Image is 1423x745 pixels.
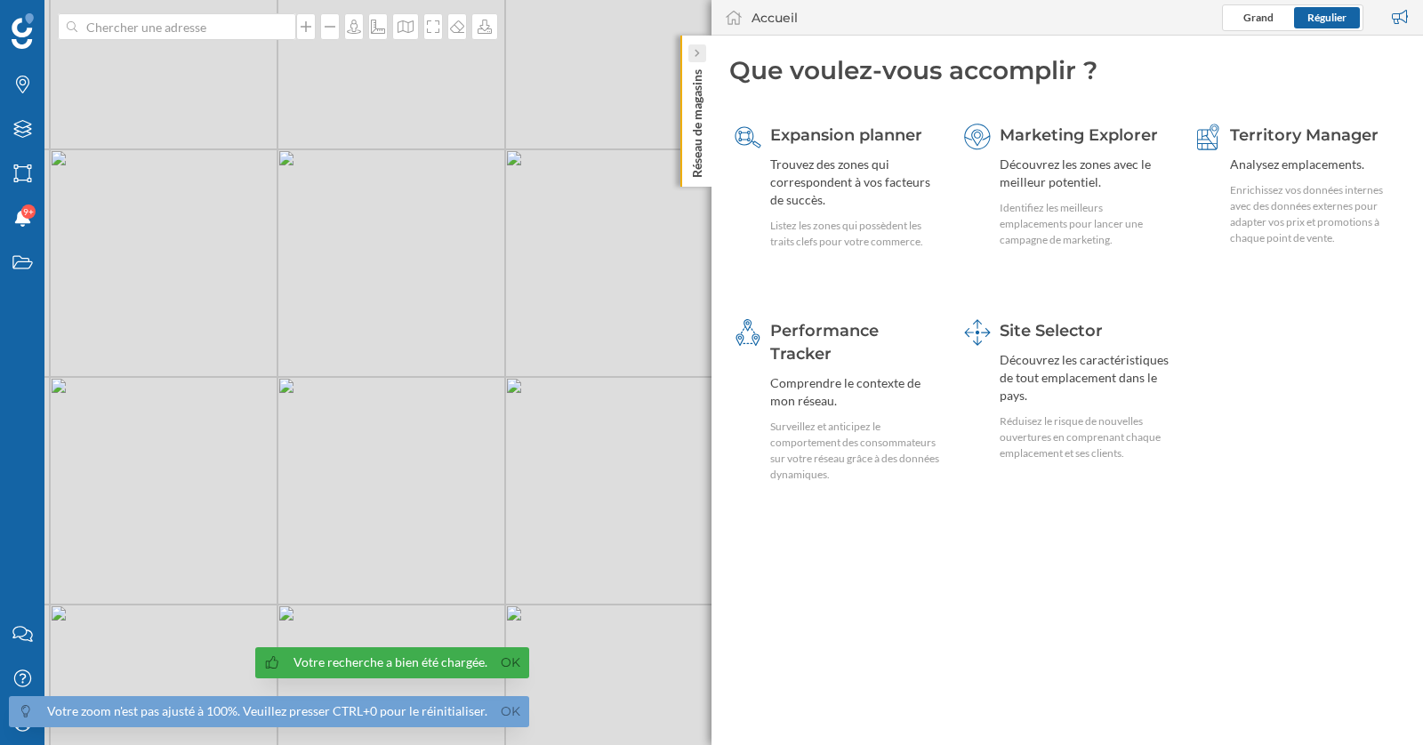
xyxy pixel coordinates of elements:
div: Surveillez et anticipez le comportement des consommateurs sur votre réseau grâce à des données dy... [770,419,940,483]
img: monitoring-360.svg [735,319,761,346]
div: Identifiez les meilleurs emplacements pour lancer une campagne de marketing. [1000,200,1170,248]
a: Ok [496,701,525,722]
img: dashboards-manager.svg [964,319,991,346]
div: Listez les zones qui possèdent les traits clefs pour votre commerce. [770,218,940,250]
img: territory-manager.svg [1194,124,1221,150]
div: Enrichissez vos données internes avec des données externes pour adapter vos prix et promotions à ... [1230,182,1400,246]
div: Découvrez les caractéristiques de tout emplacement dans le pays. [1000,351,1170,405]
span: Site Selector [1000,321,1103,340]
div: Votre zoom n'est pas ajusté à 100%. Veuillez presser CTRL+0 pour le réinitialiser. [47,702,487,720]
img: Logo Geoblink [12,13,34,49]
a: Ok [496,653,525,673]
span: Expansion planner [770,125,922,145]
div: Accueil [752,9,798,27]
img: search-areas.svg [735,124,761,150]
div: Trouvez des zones qui correspondent à vos facteurs de succès. [770,156,940,209]
span: Performance Tracker [770,321,879,364]
span: Grand [1243,11,1274,24]
span: Régulier [1307,11,1347,24]
span: Territory Manager [1230,125,1379,145]
div: Comprendre le contexte de mon réseau. [770,374,940,410]
div: Analysez emplacements. [1230,156,1400,173]
div: Que voulez-vous accomplir ? [729,53,1405,87]
span: Marketing Explorer [1000,125,1158,145]
span: Assistance [36,12,122,28]
p: Réseau de magasins [688,62,706,178]
div: Découvrez les zones avec le meilleur potentiel. [1000,156,1170,191]
div: Votre recherche a bien été chargée. [293,653,487,671]
div: Réduisez le risque de nouvelles ouvertures en comprenant chaque emplacement et ses clients. [1000,413,1170,461]
span: 9+ [23,203,34,220]
img: explorer.svg [964,124,991,150]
